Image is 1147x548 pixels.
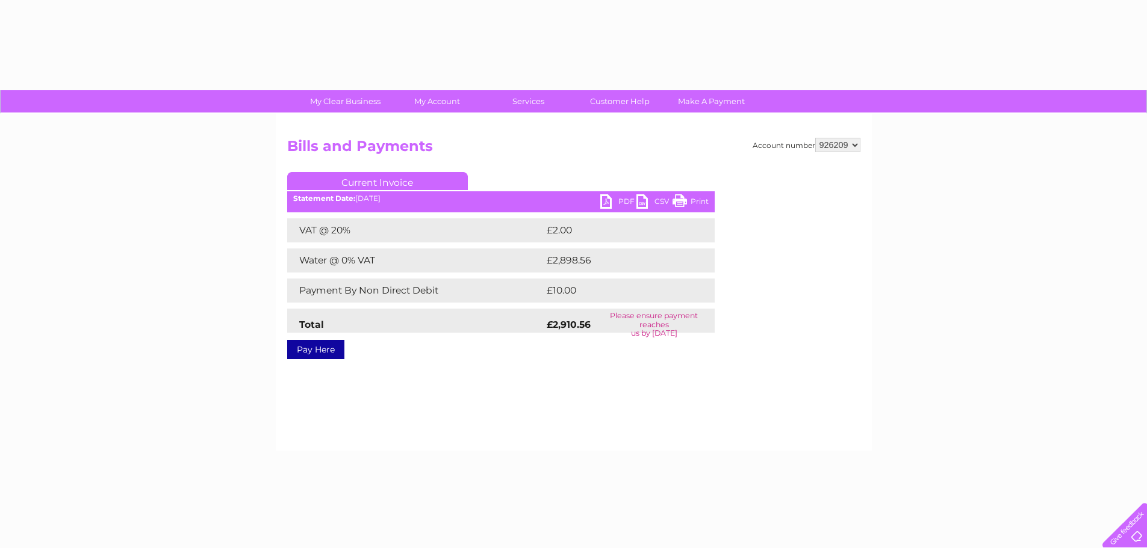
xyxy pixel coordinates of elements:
[594,309,715,340] td: Please ensure payment reaches us by [DATE]
[296,90,395,112] a: My Clear Business
[287,194,715,203] div: [DATE]
[287,340,344,359] a: Pay Here
[287,279,544,303] td: Payment By Non Direct Debit
[544,248,697,272] td: £2,898.56
[287,218,544,242] td: VAT @ 20%
[547,319,591,330] strong: £2,910.56
[293,194,355,203] b: Statement Date:
[544,218,687,242] td: £2.00
[287,172,468,190] a: Current Invoice
[479,90,578,112] a: Services
[387,90,486,112] a: My Account
[544,279,690,303] td: £10.00
[636,194,673,212] a: CSV
[753,138,860,152] div: Account number
[570,90,670,112] a: Customer Help
[600,194,636,212] a: PDF
[299,319,324,330] strong: Total
[287,248,544,272] td: Water @ 0% VAT
[662,90,761,112] a: Make A Payment
[673,194,709,212] a: Print
[287,138,860,161] h2: Bills and Payments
